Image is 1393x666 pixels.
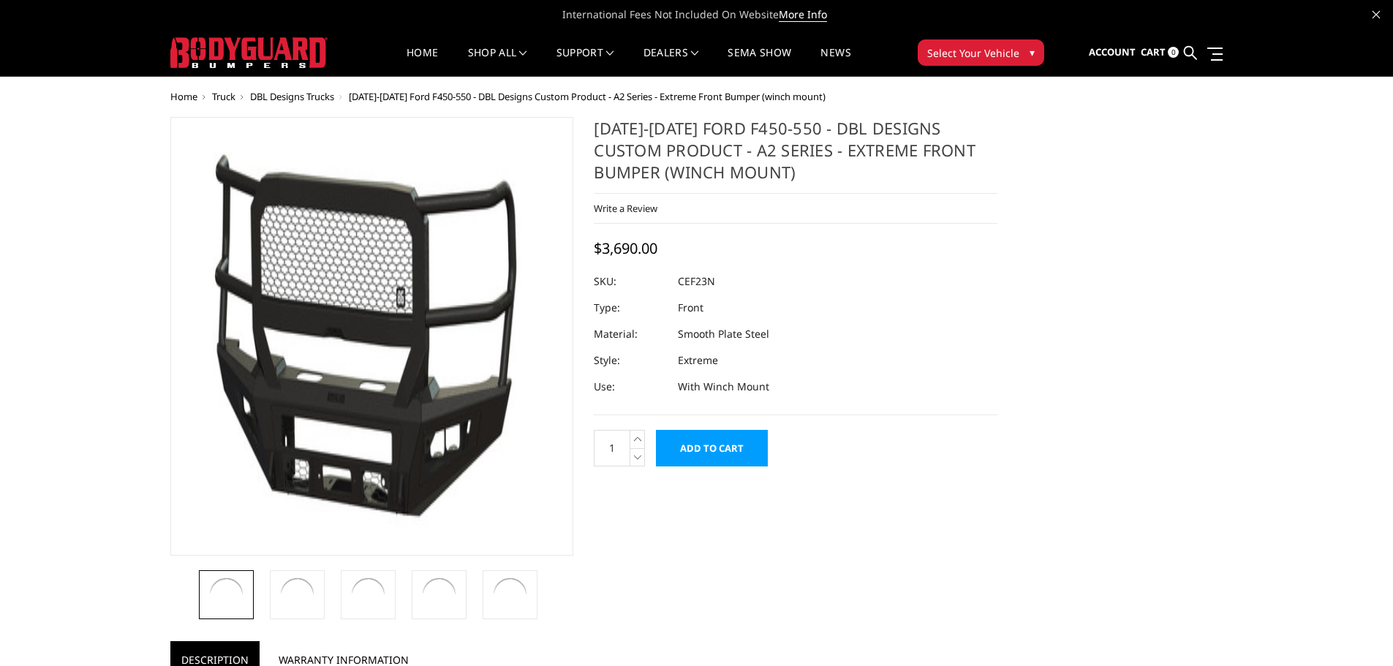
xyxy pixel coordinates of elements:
[594,347,667,374] dt: Style:
[678,374,769,400] dd: With Winch Mount
[656,430,768,466] input: Add to Cart
[1141,45,1166,58] span: Cart
[349,90,826,103] span: [DATE]-[DATE] Ford F450-550 - DBL Designs Custom Product - A2 Series - Extreme Front Bumper (winc...
[490,575,530,615] img: 2023-2025 Ford F450-550 - DBL Designs Custom Product - A2 Series - Extreme Front Bumper (winch mo...
[728,48,791,76] a: SEMA Show
[594,117,997,194] h1: [DATE]-[DATE] Ford F450-550 - DBL Designs Custom Product - A2 Series - Extreme Front Bumper (winc...
[206,575,246,615] img: 2023-2025 Ford F450-550 - DBL Designs Custom Product - A2 Series - Extreme Front Bumper (winch mo...
[468,48,527,76] a: shop all
[678,268,715,295] dd: CEF23N
[678,295,703,321] dd: Front
[779,7,827,22] a: More Info
[927,45,1019,61] span: Select Your Vehicle
[1030,45,1035,60] span: ▾
[170,37,328,68] img: BODYGUARD BUMPERS
[594,268,667,295] dt: SKU:
[594,374,667,400] dt: Use:
[918,39,1044,66] button: Select Your Vehicle
[1141,33,1179,72] a: Cart 0
[407,48,438,76] a: Home
[419,575,459,615] img: 2023-2025 Ford F450-550 - DBL Designs Custom Product - A2 Series - Extreme Front Bumper (winch mo...
[678,347,718,374] dd: Extreme
[594,238,657,258] span: $3,690.00
[1168,47,1179,58] span: 0
[170,90,197,103] a: Home
[678,321,769,347] dd: Smooth Plate Steel
[1089,45,1136,58] span: Account
[250,90,334,103] a: DBL Designs Trucks
[556,48,614,76] a: Support
[175,121,570,551] img: 2023-2025 Ford F450-550 - DBL Designs Custom Product - A2 Series - Extreme Front Bumper (winch mo...
[643,48,699,76] a: Dealers
[820,48,850,76] a: News
[1089,33,1136,72] a: Account
[170,117,574,556] a: 2023-2025 Ford F450-550 - DBL Designs Custom Product - A2 Series - Extreme Front Bumper (winch mo...
[594,321,667,347] dt: Material:
[277,575,317,615] img: 2023-2025 Ford F450-550 - DBL Designs Custom Product - A2 Series - Extreme Front Bumper (winch mo...
[348,575,388,615] img: 2023-2025 Ford F450-550 - DBL Designs Custom Product - A2 Series - Extreme Front Bumper (winch mo...
[594,202,657,215] a: Write a Review
[212,90,235,103] a: Truck
[594,295,667,321] dt: Type:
